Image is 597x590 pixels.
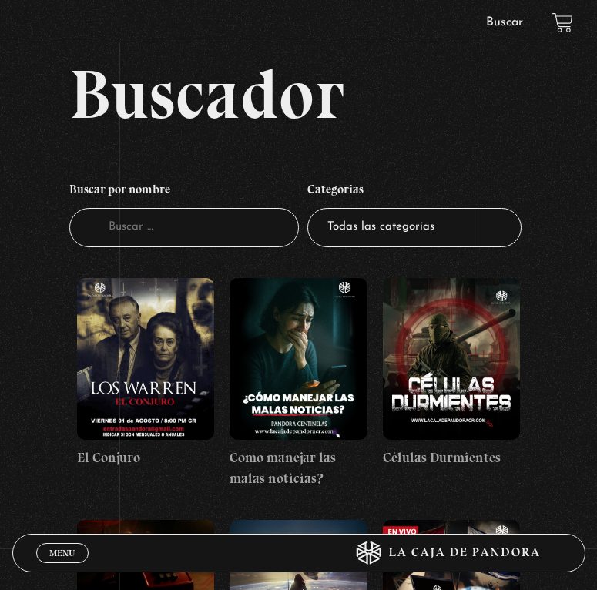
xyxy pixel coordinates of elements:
h4: El Conjuro [77,448,215,468]
h4: Categorías [307,175,522,209]
a: El Conjuro [77,278,215,468]
a: Buscar [486,16,523,28]
span: Menu [49,548,75,558]
span: Cerrar [44,562,80,572]
a: Células Durmientes [383,278,521,468]
a: Como manejar las malas noticias? [230,278,367,489]
h2: Buscador [69,59,585,129]
a: View your shopping cart [552,12,573,33]
h4: Como manejar las malas noticias? [230,448,367,489]
h4: Células Durmientes [383,448,521,468]
h4: Buscar por nombre [69,175,299,209]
